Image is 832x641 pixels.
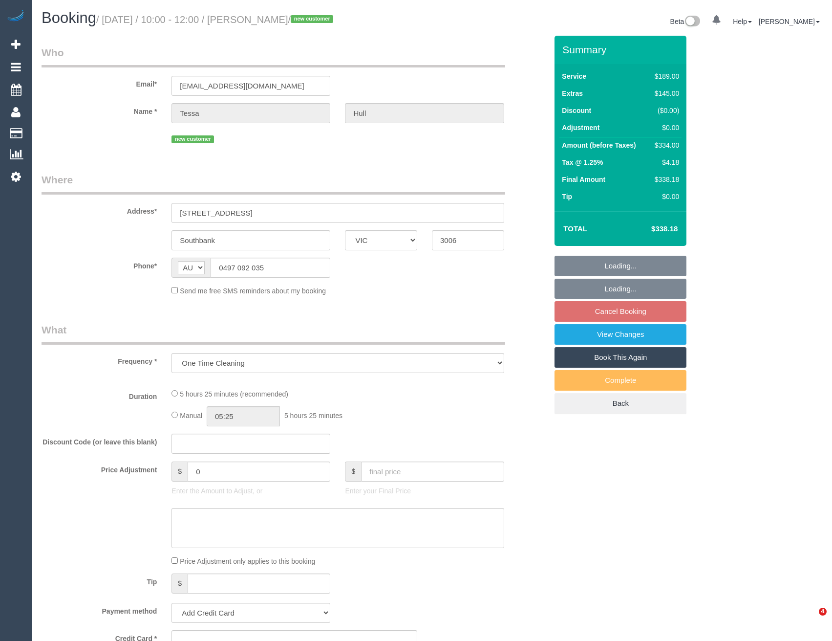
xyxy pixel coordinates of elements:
[284,412,342,420] span: 5 hours 25 minutes
[171,230,330,250] input: Suburb*
[555,393,686,414] a: Back
[361,462,504,482] input: final price
[34,76,164,89] label: Email*
[42,45,505,67] legend: Who
[651,175,679,184] div: $338.18
[759,18,820,25] a: [PERSON_NAME]
[171,574,188,594] span: $
[291,15,333,23] span: new customer
[42,323,505,345] legend: What
[171,486,330,496] p: Enter the Amount to Adjust, or
[171,135,214,143] span: new customer
[345,486,504,496] p: Enter your Final Price
[555,347,686,368] a: Book This Again
[180,412,202,420] span: Manual
[34,258,164,271] label: Phone*
[345,103,504,123] input: Last Name*
[96,14,336,25] small: / [DATE] / 10:00 - 12:00 / [PERSON_NAME]
[34,203,164,216] label: Address*
[651,71,679,81] div: $189.00
[171,462,188,482] span: $
[345,462,361,482] span: $
[799,608,822,631] iframe: Intercom live chat
[651,157,679,167] div: $4.18
[432,230,504,250] input: Post Code*
[562,140,636,150] label: Amount (before Taxes)
[34,434,164,447] label: Discount Code (or leave this blank)
[42,173,505,195] legend: Where
[34,388,164,401] label: Duration
[34,603,164,616] label: Payment method
[651,88,679,98] div: $145.00
[562,71,586,81] label: Service
[171,76,330,96] input: Email*
[34,462,164,475] label: Price Adjustment
[180,557,315,565] span: Price Adjustment only applies to this booking
[34,103,164,116] label: Name *
[180,390,288,398] span: 5 hours 25 minutes (recommended)
[670,18,701,25] a: Beta
[34,574,164,587] label: Tip
[6,10,25,23] img: Automaid Logo
[555,324,686,345] a: View Changes
[562,192,572,201] label: Tip
[180,287,326,295] span: Send me free SMS reminders about my booking
[42,9,96,26] span: Booking
[562,106,591,115] label: Discount
[651,123,679,133] div: $0.00
[651,192,679,201] div: $0.00
[733,18,752,25] a: Help
[562,175,605,184] label: Final Amount
[34,353,164,366] label: Frequency *
[622,225,678,233] h4: $338.18
[651,106,679,115] div: ($0.00)
[562,44,682,55] h3: Summary
[684,16,700,28] img: New interface
[288,14,337,25] span: /
[211,258,330,278] input: Phone*
[562,123,599,133] label: Adjustment
[562,88,583,98] label: Extras
[651,140,679,150] div: $334.00
[562,157,603,167] label: Tax @ 1.25%
[563,224,587,233] strong: Total
[819,608,827,616] span: 4
[171,103,330,123] input: First Name*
